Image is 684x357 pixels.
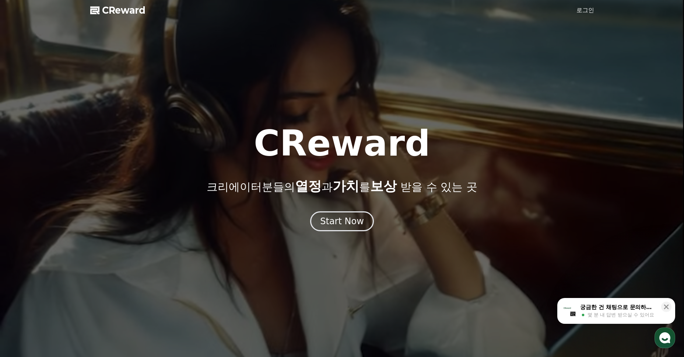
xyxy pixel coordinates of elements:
[333,178,359,194] span: 가치
[67,245,76,251] span: 대화
[2,234,49,252] a: 홈
[310,219,374,226] a: Start Now
[295,178,322,194] span: 열정
[370,178,397,194] span: 보상
[23,245,28,251] span: 홈
[90,4,145,16] a: CReward
[49,234,95,252] a: 대화
[102,4,145,16] span: CReward
[207,179,477,194] p: 크리에이터분들의 과 를 받을 수 있는 곳
[254,126,430,161] h1: CReward
[310,211,374,231] button: Start Now
[95,234,141,252] a: 설정
[320,215,364,227] div: Start Now
[114,245,123,251] span: 설정
[576,6,594,15] a: 로그인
